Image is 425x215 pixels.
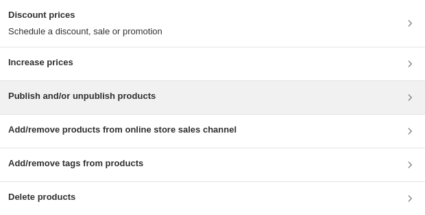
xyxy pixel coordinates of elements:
[8,157,143,170] h3: Add/remove tags from products
[8,8,162,22] h3: Discount prices
[8,25,162,38] p: Schedule a discount, sale or promotion
[8,56,73,69] h3: Increase prices
[8,89,156,103] h3: Publish and/or unpublish products
[8,123,236,137] h3: Add/remove products from online store sales channel
[8,190,75,204] h3: Delete products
